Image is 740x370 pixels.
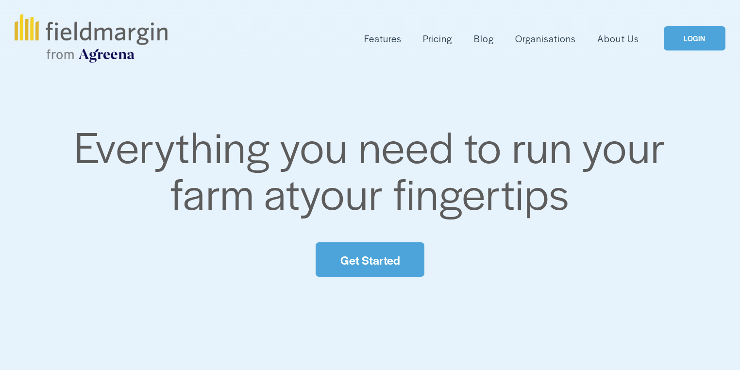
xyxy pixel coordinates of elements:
[423,31,452,47] a: Pricing
[15,14,167,63] img: fieldmargin.com
[316,242,424,277] a: Get Started
[597,31,639,47] a: About Us
[515,31,576,47] a: Organisations
[664,26,725,51] a: LOGIN
[74,115,676,222] span: Everything you need to run your farm at
[474,31,494,47] a: Blog
[364,31,402,47] a: folder dropdown
[300,162,570,222] span: your fingertips
[364,32,402,46] span: Features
